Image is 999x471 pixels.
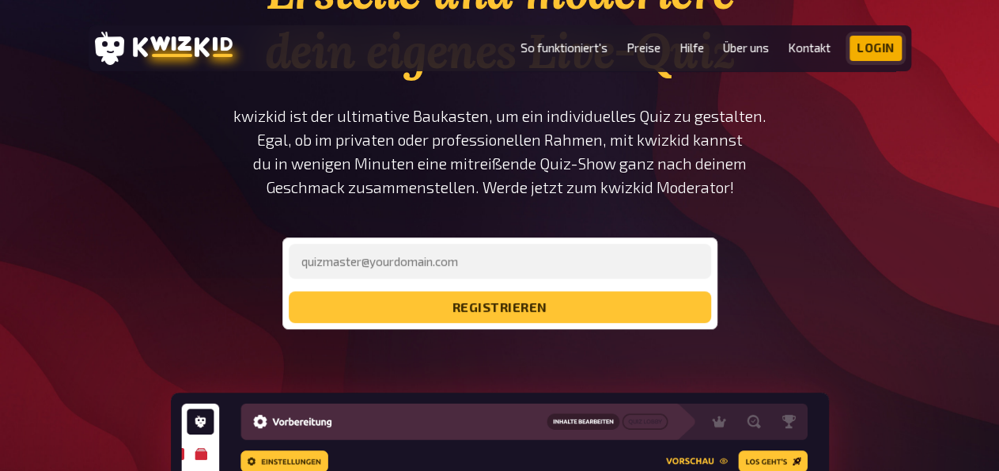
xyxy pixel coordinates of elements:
[233,104,767,199] p: kwizkid ist der ultimative Baukasten, um ein individuelles Quiz zu gestalten. Egal, ob im private...
[679,41,704,55] a: Hilfe
[723,41,769,55] a: Über uns
[289,291,711,323] button: registrieren
[626,41,660,55] a: Preise
[850,36,902,61] a: Login
[520,41,607,55] a: So funktioniert's
[788,41,831,55] a: Kontakt
[289,244,711,279] input: quizmaster@yourdomain.com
